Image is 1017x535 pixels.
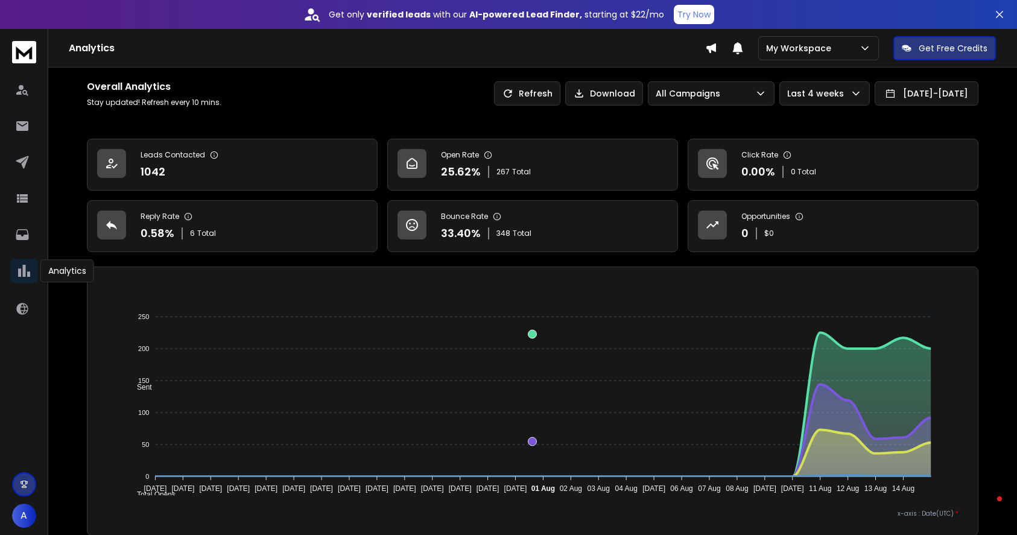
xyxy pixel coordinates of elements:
tspan: [DATE] [282,484,305,493]
tspan: [DATE] [421,484,444,493]
p: Reply Rate [141,212,179,221]
tspan: 03 Aug [588,484,610,493]
p: Refresh [519,87,553,100]
tspan: 150 [138,377,149,384]
p: 0.58 % [141,225,174,242]
button: A [12,504,36,528]
p: 25.62 % [441,163,481,180]
span: 6 [190,229,195,238]
tspan: [DATE] [172,484,195,493]
p: Click Rate [741,150,778,160]
button: [DATE]-[DATE] [875,81,978,106]
p: 33.40 % [441,225,481,242]
span: Total [197,229,216,238]
p: Get only with our starting at $22/mo [329,8,664,21]
tspan: 08 Aug [726,484,749,493]
a: Leads Contacted1042 [87,139,378,191]
tspan: 13 Aug [864,484,887,493]
p: x-axis : Date(UTC) [107,509,958,518]
span: Sent [128,383,152,391]
a: Open Rate25.62%267Total [387,139,678,191]
tspan: [DATE] [227,484,250,493]
p: Stay updated! Refresh every 10 mins. [87,98,221,107]
tspan: 50 [142,441,149,448]
a: Reply Rate0.58%6Total [87,200,378,252]
tspan: [DATE] [449,484,472,493]
tspan: [DATE] [753,484,776,493]
tspan: [DATE] [643,484,666,493]
p: Last 4 weeks [787,87,849,100]
span: 348 [496,229,510,238]
span: Total Opens [128,490,176,499]
p: Get Free Credits [919,42,987,54]
p: Download [590,87,635,100]
tspan: 100 [138,409,149,416]
a: Bounce Rate33.40%348Total [387,200,678,252]
button: Get Free Credits [893,36,996,60]
tspan: 200 [138,345,149,352]
h1: Analytics [69,41,705,55]
p: Open Rate [441,150,479,160]
div: Analytics [40,259,94,282]
h1: Overall Analytics [87,80,221,94]
tspan: 250 [138,313,149,320]
tspan: 02 Aug [560,484,582,493]
p: Opportunities [741,212,790,221]
tspan: 07 Aug [699,484,721,493]
p: All Campaigns [656,87,725,100]
tspan: [DATE] [477,484,499,493]
tspan: [DATE] [393,484,416,493]
tspan: 04 Aug [615,484,638,493]
a: Click Rate0.00%0 Total [688,139,978,191]
p: Bounce Rate [441,212,488,221]
strong: verified leads [367,8,431,21]
tspan: 11 Aug [809,484,831,493]
img: logo [12,41,36,63]
span: Total [512,167,531,177]
tspan: 06 Aug [671,484,693,493]
a: Opportunities0$0 [688,200,978,252]
tspan: [DATE] [366,484,388,493]
button: Refresh [494,81,560,106]
tspan: 12 Aug [837,484,859,493]
p: 0 [741,225,749,242]
tspan: [DATE] [255,484,278,493]
p: 1042 [141,163,165,180]
p: Try Now [677,8,711,21]
strong: AI-powered Lead Finder, [469,8,582,21]
span: Total [513,229,531,238]
span: 267 [496,167,510,177]
tspan: [DATE] [310,484,333,493]
p: Leads Contacted [141,150,205,160]
tspan: 0 [146,473,150,480]
button: Download [565,81,643,106]
button: Try Now [674,5,714,24]
p: $ 0 [764,229,774,238]
tspan: [DATE] [781,484,804,493]
tspan: [DATE] [338,484,361,493]
tspan: 01 Aug [531,484,556,493]
p: My Workspace [766,42,836,54]
p: 0 Total [791,167,816,177]
p: 0.00 % [741,163,775,180]
iframe: Intercom live chat [973,493,1002,522]
tspan: [DATE] [200,484,223,493]
tspan: [DATE] [144,484,167,493]
tspan: [DATE] [504,484,527,493]
tspan: 14 Aug [892,484,914,493]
